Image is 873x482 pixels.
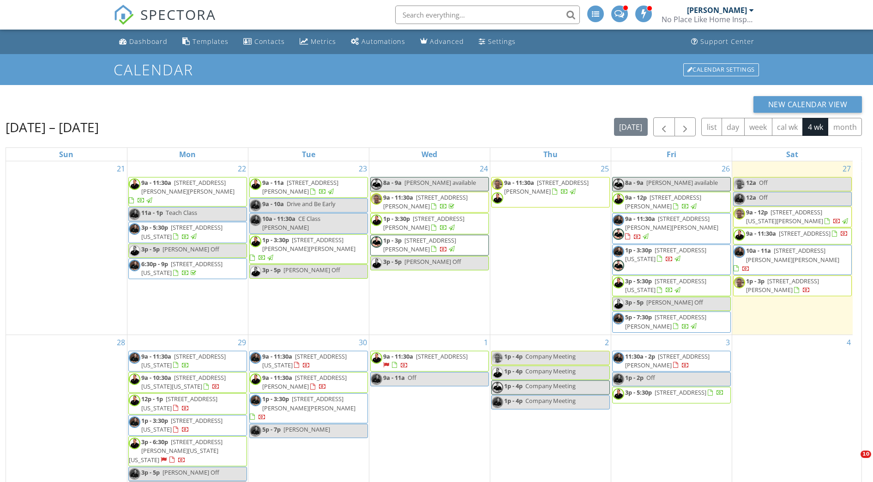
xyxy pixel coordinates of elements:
span: [STREET_ADDRESS][PERSON_NAME][PERSON_NAME] [141,178,235,195]
a: Go to September 26, 2025 [720,161,732,176]
span: Off [759,193,768,201]
img: img_0333.jpg [613,260,624,271]
span: 6:30p - 9p [141,260,168,268]
img: img_3669_copy.jpg [734,246,745,258]
span: 1p - 3p [383,236,402,244]
span: [STREET_ADDRESS][US_STATE] [141,260,223,277]
span: Company Meeting [525,382,576,390]
a: 9a - 10:30a [STREET_ADDRESS][US_STATE][US_STATE] [128,372,247,393]
a: 3p - 5:30p [STREET_ADDRESS][US_STATE] [612,275,731,296]
img: img_0333.jpg [371,236,382,248]
a: Settings [475,33,519,50]
span: Teach Class [166,208,197,217]
a: Go to September 22, 2025 [236,161,248,176]
img: headshot_event03880.jpg [371,352,382,364]
a: 9a - 11:30a [STREET_ADDRESS][US_STATE] [249,351,368,372]
img: headshot_event03880.jpg [613,388,624,400]
img: img_3669_copy.jpg [250,214,261,226]
span: [STREET_ADDRESS][PERSON_NAME][PERSON_NAME] [262,395,355,412]
span: [STREET_ADDRESS][US_STATE] [141,223,223,240]
a: Dashboard [115,33,171,50]
span: [STREET_ADDRESS][US_STATE] [141,416,223,433]
span: 1p - 3:30p [262,395,289,403]
a: 5p - 7:30p [STREET_ADDRESS][PERSON_NAME] [625,313,706,330]
a: 9a - 11:30a [STREET_ADDRESS][PERSON_NAME] [249,372,368,393]
a: 9a - 11a [STREET_ADDRESS][PERSON_NAME] [249,177,368,198]
a: Monday [177,148,198,161]
span: 9a - 11:30a [262,373,292,382]
img: headshot_event03880.jpg [129,438,140,449]
div: Support Center [700,37,754,46]
img: img_3531.jpg [734,178,745,190]
button: [DATE] [614,118,648,136]
button: New Calendar View [753,96,862,113]
img: headshot_event03880.jpg [250,266,261,277]
span: [STREET_ADDRESS][US_STATE] [625,277,706,294]
a: 9a - 10:30a [STREET_ADDRESS][US_STATE][US_STATE] [141,373,226,390]
a: Go to September 23, 2025 [357,161,369,176]
a: 9a - 12p [STREET_ADDRESS][PERSON_NAME] [612,192,731,213]
a: Go to September 30, 2025 [357,335,369,350]
span: Drive and Be Early [287,200,335,208]
a: 9a - 11:30a [STREET_ADDRESS][PERSON_NAME] [262,373,347,390]
a: Go to September 29, 2025 [236,335,248,350]
span: 3p - 6:30p [141,438,168,446]
button: cal wk [772,118,803,136]
a: Advanced [416,33,468,50]
span: 1p - 4p [504,397,523,405]
div: [PERSON_NAME] [687,6,747,15]
img: headshot_event03880.jpg [250,373,261,385]
img: headshot_event03880.jpg [371,214,382,226]
img: headshot_event03880.jpg [129,178,140,190]
h2: [DATE] – [DATE] [6,118,99,136]
span: 9a - 11:30a [141,178,171,187]
img: img_3669_copy.jpg [129,223,140,235]
a: Go to October 4, 2025 [845,335,853,350]
span: 9a - 11:30a [262,352,292,360]
a: 1p - 3:30p [STREET_ADDRESS][US_STATE] [612,244,731,275]
span: [STREET_ADDRESS][PERSON_NAME] [262,373,347,390]
span: [STREET_ADDRESS][PERSON_NAME] [383,193,468,210]
span: [STREET_ADDRESS][US_STATE] [141,352,226,369]
span: [STREET_ADDRESS][PERSON_NAME] [746,277,819,294]
span: 8a - 9a [383,178,402,187]
img: img_3669_copy.jpg [613,352,624,364]
div: No Place Like Home Inspections [662,15,754,24]
a: 6:30p - 9p [STREET_ADDRESS][US_STATE] [141,260,223,277]
span: [STREET_ADDRESS][PERSON_NAME][PERSON_NAME] [262,236,355,253]
img: img_0333.jpg [492,382,503,393]
a: SPECTORA [114,12,216,32]
span: 9a - 10a [262,200,284,208]
span: 5p - 7:30p [625,313,652,321]
span: 1p - 4p [504,352,523,360]
span: Company Meeting [525,352,576,360]
span: [STREET_ADDRESS][PERSON_NAME] [625,313,706,330]
span: [STREET_ADDRESS][PERSON_NAME] [383,214,464,232]
h1: Calendar [114,61,760,78]
a: Go to September 28, 2025 [115,335,127,350]
img: img_3669_copy.jpg [613,246,624,257]
a: 9a - 11:30a [STREET_ADDRESS][PERSON_NAME] [370,192,489,213]
span: [STREET_ADDRESS][PERSON_NAME] [625,193,701,210]
span: SPECTORA [140,5,216,24]
a: 12p - 1p [STREET_ADDRESS][US_STATE] [128,393,247,414]
img: headshot_event03880.jpg [492,192,503,204]
span: 12a [746,178,756,187]
span: [STREET_ADDRESS][PERSON_NAME] [504,178,589,195]
span: [STREET_ADDRESS] [655,388,706,397]
span: 12a [746,193,756,201]
span: [STREET_ADDRESS][US_STATE][US_STATE] [141,373,226,390]
a: Tuesday [300,148,317,161]
a: Go to September 25, 2025 [599,161,611,176]
span: [STREET_ADDRESS][US_STATE] [625,246,706,263]
img: img_3669_copy.jpg [129,208,140,220]
span: 12p - 1p [141,395,163,403]
span: 3p - 5:30p [625,277,652,285]
span: 1p - 3p [746,277,765,285]
a: 1p - 3:30p [STREET_ADDRESS][US_STATE] [625,246,706,263]
span: 1p - 4p [504,367,523,375]
div: Advanced [430,37,464,46]
img: headshot_event03880.jpg [129,373,140,385]
a: 9a - 11:30a [STREET_ADDRESS] [383,352,468,369]
img: headshot_event03880.jpg [250,178,261,190]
